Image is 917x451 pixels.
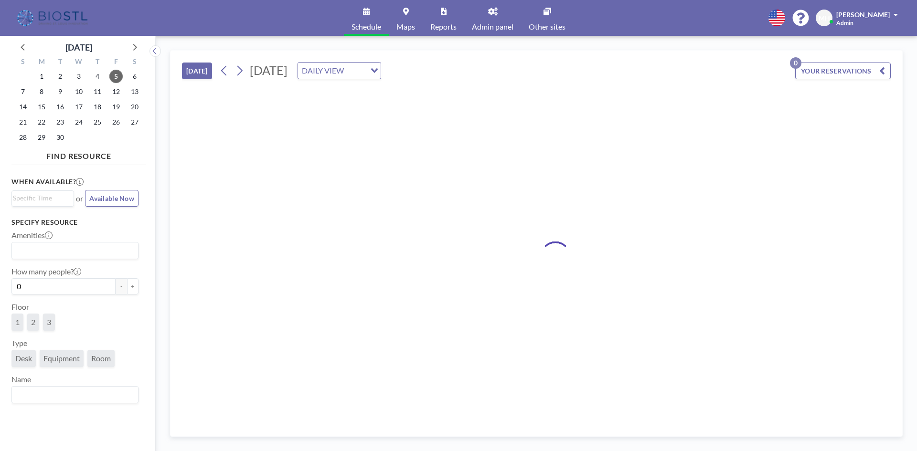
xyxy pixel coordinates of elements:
span: Wednesday, September 3, 2025 [72,70,85,83]
div: [DATE] [65,41,92,54]
span: Friday, September 12, 2025 [109,85,123,98]
span: Sunday, September 21, 2025 [16,115,30,129]
span: Friday, September 26, 2025 [109,115,123,129]
h4: FIND RESOURCE [11,147,146,161]
span: Available Now [89,194,134,202]
span: Saturday, September 6, 2025 [128,70,141,83]
span: [PERSON_NAME] [836,10,890,19]
span: Equipment [43,354,80,363]
span: Other sites [529,23,565,31]
span: Monday, September 29, 2025 [35,131,48,144]
label: Floor [11,302,29,312]
span: Wednesday, September 17, 2025 [72,100,85,114]
span: Saturday, September 13, 2025 [128,85,141,98]
span: or [76,194,83,203]
span: Monday, September 22, 2025 [35,115,48,129]
label: How many people? [11,267,81,276]
span: Tuesday, September 9, 2025 [53,85,67,98]
div: F [107,56,125,69]
div: Search for option [12,191,74,205]
span: Reports [430,23,457,31]
div: T [51,56,70,69]
p: 0 [790,57,801,69]
span: [DATE] [250,63,288,77]
span: 2 [31,317,35,327]
label: Amenities [11,231,53,240]
div: Search for option [12,242,138,259]
span: Thursday, September 4, 2025 [91,70,104,83]
label: Name [11,375,31,384]
span: Friday, September 5, 2025 [109,70,123,83]
span: Room [91,354,111,363]
span: Admin panel [472,23,513,31]
div: Search for option [12,387,138,403]
span: Tuesday, September 23, 2025 [53,115,67,129]
button: Available Now [85,190,139,207]
span: MH [819,14,830,22]
div: S [14,56,32,69]
span: Saturday, September 20, 2025 [128,100,141,114]
span: Desk [15,354,32,363]
span: Monday, September 1, 2025 [35,70,48,83]
span: Monday, September 15, 2025 [35,100,48,114]
span: Monday, September 8, 2025 [35,85,48,98]
span: Sunday, September 28, 2025 [16,131,30,144]
span: 1 [15,317,20,327]
div: Search for option [298,63,381,79]
div: S [125,56,144,69]
span: Friday, September 19, 2025 [109,100,123,114]
span: Saturday, September 27, 2025 [128,115,141,129]
h3: Specify resource [11,218,139,227]
span: Sunday, September 14, 2025 [16,100,30,114]
input: Search for option [13,193,68,203]
span: Thursday, September 18, 2025 [91,100,104,114]
input: Search for option [13,388,133,401]
div: M [32,56,51,69]
button: - [116,278,127,294]
span: Tuesday, September 30, 2025 [53,131,67,144]
div: W [70,56,88,69]
div: T [88,56,107,69]
span: Thursday, September 25, 2025 [91,115,104,129]
input: Search for option [13,244,133,257]
span: Tuesday, September 16, 2025 [53,100,67,114]
input: Search for option [347,64,365,77]
span: Thursday, September 11, 2025 [91,85,104,98]
span: Wednesday, September 24, 2025 [72,115,85,129]
span: Wednesday, September 10, 2025 [72,85,85,98]
span: Schedule [352,23,381,31]
button: + [127,278,139,294]
span: Admin [836,19,853,26]
button: YOUR RESERVATIONS0 [795,63,891,79]
span: Maps [396,23,415,31]
img: organization-logo [15,9,91,28]
button: [DATE] [182,63,212,79]
span: Tuesday, September 2, 2025 [53,70,67,83]
label: Type [11,338,27,348]
span: 3 [47,317,51,327]
span: Sunday, September 7, 2025 [16,85,30,98]
span: DAILY VIEW [300,64,346,77]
